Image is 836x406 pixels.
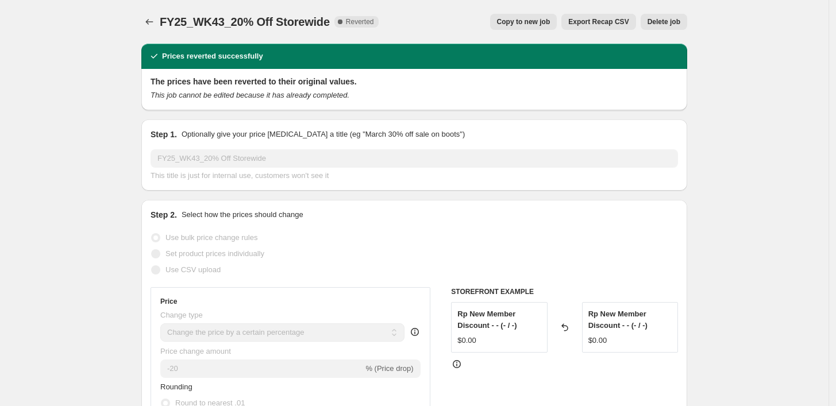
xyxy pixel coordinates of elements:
[588,335,607,346] div: $0.00
[568,17,629,26] span: Export Recap CSV
[457,335,476,346] div: $0.00
[160,382,192,391] span: Rounding
[409,326,421,338] div: help
[182,129,465,140] p: Optionally give your price [MEDICAL_DATA] a title (eg "March 30% off sale on boots")
[182,209,303,221] p: Select how the prices should change
[160,311,203,319] span: Change type
[162,51,263,62] h2: Prices reverted successfully
[451,287,678,296] h6: STOREFRONT EXAMPLE
[165,233,257,242] span: Use bulk price change rules
[457,310,517,330] span: Rp New Member Discount - - (- / -)
[151,129,177,140] h2: Step 1.
[497,17,550,26] span: Copy to new job
[561,14,635,30] button: Export Recap CSV
[160,347,231,355] span: Price change amount
[490,14,557,30] button: Copy to new job
[588,310,648,330] span: Rp New Member Discount - - (- / -)
[365,364,413,373] span: % (Price drop)
[165,265,221,274] span: Use CSV upload
[346,17,374,26] span: Reverted
[151,91,349,99] i: This job cannot be edited because it has already completed.
[165,249,264,258] span: Set product prices individually
[141,14,157,30] button: Price change jobs
[160,359,363,378] input: -15
[151,149,678,168] input: 30% off holiday sale
[641,14,687,30] button: Delete job
[151,209,177,221] h2: Step 2.
[160,297,177,306] h3: Price
[151,171,329,180] span: This title is just for internal use, customers won't see it
[160,16,330,28] span: FY25_WK43_20% Off Storewide
[648,17,680,26] span: Delete job
[151,76,678,87] h2: The prices have been reverted to their original values.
